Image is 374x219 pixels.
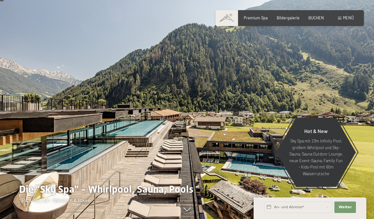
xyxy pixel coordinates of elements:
span: Weiter [339,205,352,210]
a: Hot & New Sky Spa mit 23m Infinity Pool, großem Whirlpool und Sky-Sauna, Sauna Outdoor Lounge, ne... [276,117,356,187]
a: BUCHEN [308,15,324,20]
a: Premium Spa [244,15,268,20]
p: Sky Spa mit 23m Infinity Pool, großem Whirlpool und Sky-Sauna, Sauna Outdoor Lounge, neue Event-S... [288,138,344,177]
span: Hot & New [304,128,328,134]
span: Schnellanfrage [254,194,275,197]
a: Bildergalerie [277,15,300,20]
button: Weiter [334,202,356,213]
span: Menü [343,15,354,20]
